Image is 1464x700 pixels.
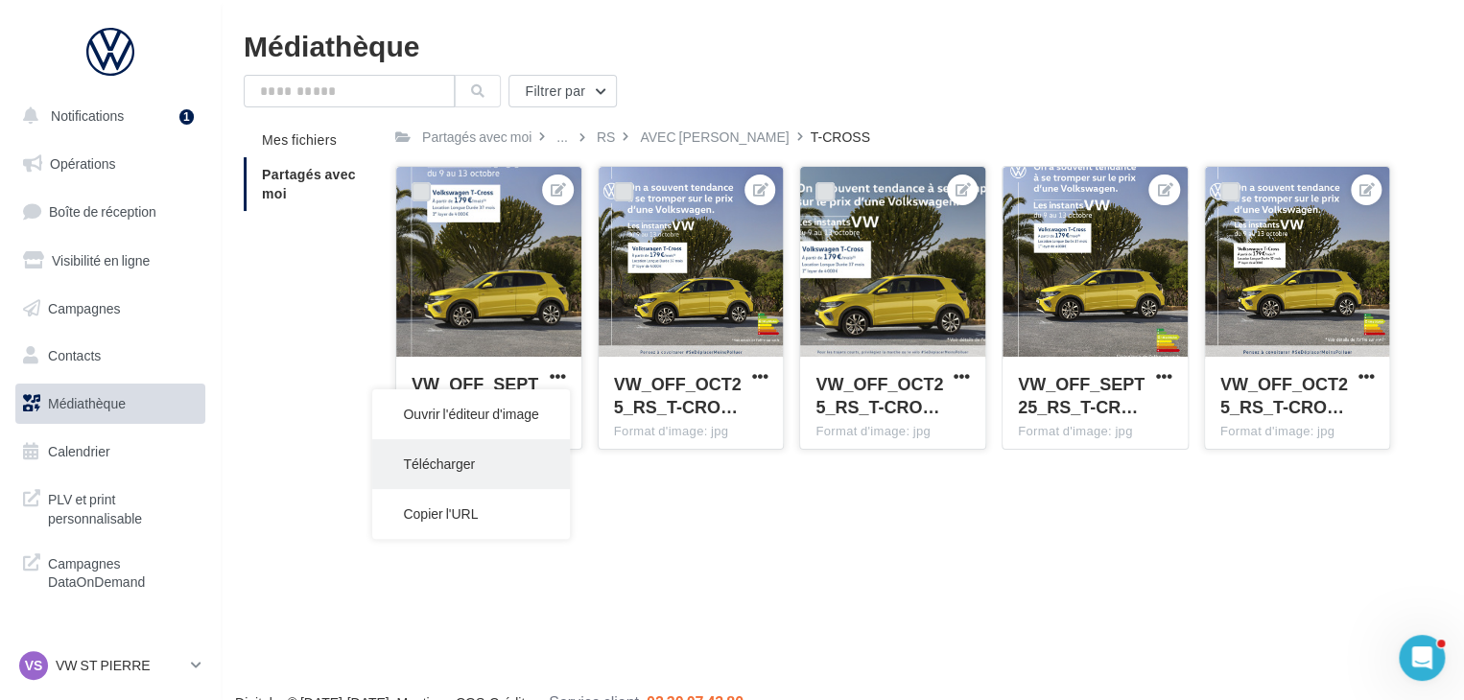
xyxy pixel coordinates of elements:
[179,109,194,125] div: 1
[597,128,615,147] div: RS
[372,489,569,539] button: Copier l'URL
[1018,423,1172,440] div: Format d'image: jpg
[48,550,198,592] span: Campagnes DataOnDemand
[815,423,970,440] div: Format d'image: jpg
[56,656,183,675] p: VW ST PIERRE
[12,432,209,472] a: Calendrier
[12,336,209,376] a: Contacts
[51,107,124,124] span: Notifications
[553,124,572,151] div: ...
[640,128,789,147] div: AVEC [PERSON_NAME]
[49,203,156,220] span: Boîte de réception
[48,395,126,411] span: Médiathèque
[1018,373,1145,417] span: VW_OFF_SEPT25_RS_T-CROSS_InstantVW1080X1350
[614,373,742,417] span: VW_OFF_OCT25_RS_T-CROSS_InstantVW_CARRE
[412,373,538,417] span: VW_OFF_SEPT25_RS_T-CROSS_InstantVW_1920X1080
[12,241,209,281] a: Visibilité en ligne
[422,128,531,147] div: Partagés avec moi
[48,347,101,363] span: Contacts
[12,289,209,329] a: Campagnes
[811,128,870,147] div: T-CROSS
[1220,423,1375,440] div: Format d'image: jpg
[372,439,569,489] button: Télécharger
[12,191,209,232] a: Boîte de réception
[48,299,121,315] span: Campagnes
[244,31,1441,59] div: Médiathèque
[508,75,617,107] button: Filtrer par
[12,96,201,136] button: Notifications 1
[12,384,209,424] a: Médiathèque
[815,373,943,417] span: VW_OFF_OCT25_RS_T-CROSS_InstantVW_GMB_1740X1300
[372,389,569,439] button: Ouvrir l'éditeur d'image
[15,647,205,684] a: VS VW ST PIERRE
[1399,635,1445,681] iframe: Intercom live chat
[48,486,198,527] span: PLV et print personnalisable
[52,252,150,268] span: Visibilité en ligne
[50,155,115,172] span: Opérations
[1220,373,1348,417] span: VW_OFF_OCT25_RS_T-CROSS_InstantVW_GMB_720X720
[48,443,110,459] span: Calendrier
[614,423,768,440] div: Format d'image: jpg
[12,478,209,535] a: PLV et print personnalisable
[12,543,209,599] a: Campagnes DataOnDemand
[262,131,337,148] span: Mes fichiers
[25,656,43,675] span: VS
[12,144,209,184] a: Opérations
[262,166,356,201] span: Partagés avec moi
